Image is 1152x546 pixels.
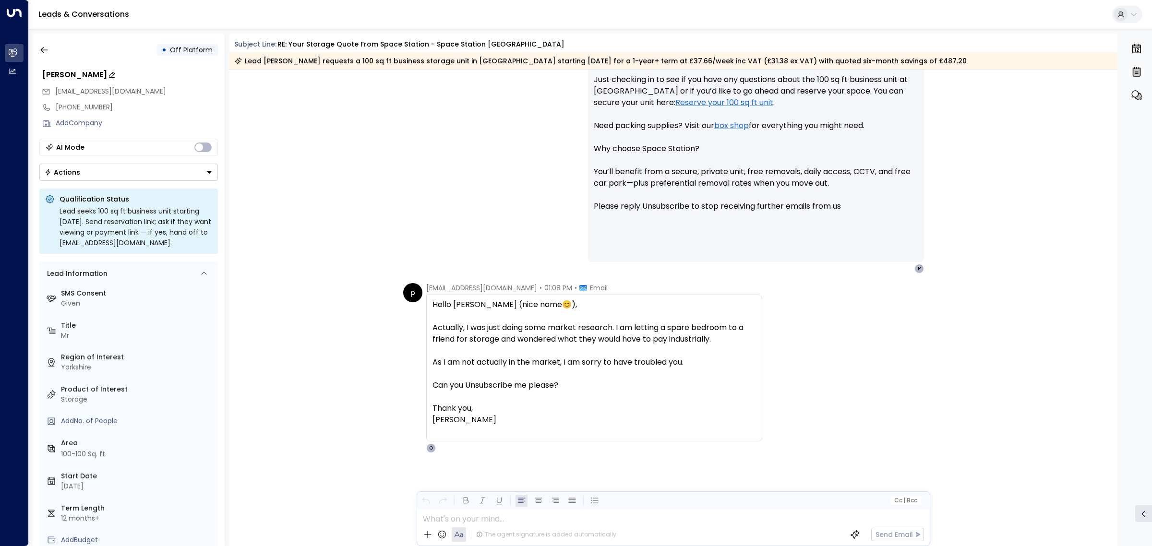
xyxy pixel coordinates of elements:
div: AddCompany [56,118,218,128]
span: 😊 [562,299,572,310]
p: Hi [PERSON_NAME], Just checking in to see if you have any questions about the 100 sq ft business ... [594,51,918,224]
span: As I am not actually in the market, I am sorry to have troubled you. [432,356,684,368]
label: Term Length [61,503,214,513]
a: Leads & Conversations [38,9,129,20]
div: 100-100 Sq. ft. [61,449,107,459]
button: Redo [437,495,449,507]
div: [PERSON_NAME] [42,69,218,81]
button: Actions [39,164,218,181]
div: 12 months+ [61,513,214,523]
span: [PERSON_NAME] [432,414,496,426]
div: Actions [45,168,80,177]
span: [EMAIL_ADDRESS][DOMAIN_NAME] [426,283,537,293]
div: Yorkshire [61,362,214,372]
div: RE: Your storage quote from Space Station - Space Station [GEOGRAPHIC_DATA] [277,39,564,49]
span: • [540,283,542,293]
div: Lead Information [44,269,108,279]
div: Button group with a nested menu [39,164,218,181]
span: | [903,497,905,504]
div: Mr [61,331,214,341]
div: AI Mode [56,142,84,152]
p: Qualification Status [60,194,212,204]
div: P [914,264,924,273]
span: Can you Unsubscribe me please? [432,380,558,391]
div: Given [61,298,214,309]
span: 01:08 PM [544,283,572,293]
span: ), [572,299,577,310]
div: AddNo. of People [61,416,214,426]
div: • [162,41,167,59]
span: Actually, I was just doing some market research. I am letting a spare bedroom to a friend for sto... [432,322,756,345]
div: O [426,443,436,453]
div: Lead seeks 100 sq ft business unit starting [DATE]. Send reservation link; ask if they want viewi... [60,206,212,248]
span: postmaster@havanaman.plus.com [55,86,166,96]
span: [EMAIL_ADDRESS][DOMAIN_NAME] [55,86,166,96]
a: Reserve your 100 sq ft unit [675,97,773,108]
span: Thank you, [432,403,473,414]
div: Lead [PERSON_NAME] requests a 100 sq ft business storage unit in [GEOGRAPHIC_DATA] starting [DATE... [234,56,967,66]
label: Start Date [61,471,214,481]
div: [PHONE_NUMBER] [56,102,218,112]
div: p [403,283,422,302]
label: Area [61,438,214,448]
label: Region of Interest [61,352,214,362]
label: SMS Consent [61,288,214,298]
button: Undo [420,495,432,507]
label: Product of Interest [61,384,214,394]
button: Cc|Bcc [890,496,921,505]
span: Off Platform [170,45,213,55]
span: Email [590,283,608,293]
span: Subject Line: [234,39,276,49]
div: The agent signature is added automatically [476,530,616,539]
label: Title [61,320,214,331]
a: box shop [714,120,749,131]
div: AddBudget [61,535,214,545]
div: Storage [61,394,214,404]
div: [DATE] [61,481,214,491]
span: • [575,283,577,293]
span: Hello [PERSON_NAME] (nice name [432,299,562,310]
span: Cc Bcc [894,497,917,504]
